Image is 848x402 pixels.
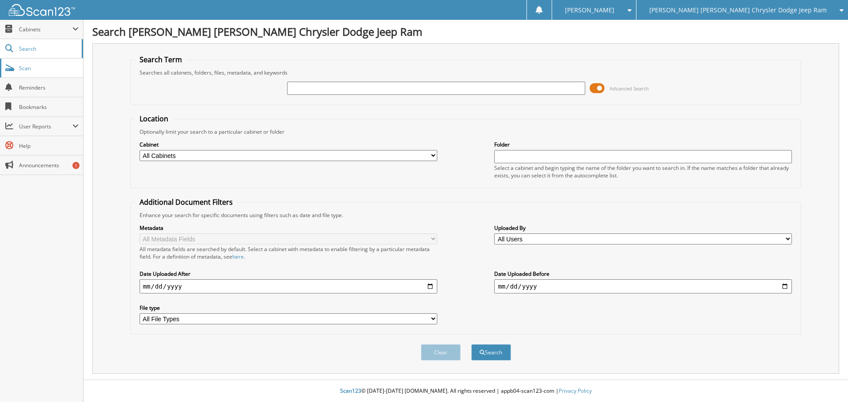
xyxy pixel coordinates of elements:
[471,344,511,361] button: Search
[19,103,79,111] span: Bookmarks
[19,64,79,72] span: Scan
[421,344,461,361] button: Clear
[19,84,79,91] span: Reminders
[19,123,72,130] span: User Reports
[140,141,437,148] label: Cabinet
[565,8,614,13] span: [PERSON_NAME]
[135,69,797,76] div: Searches all cabinets, folders, files, metadata, and keywords
[72,162,79,169] div: 1
[494,279,792,293] input: end
[649,8,827,13] span: [PERSON_NAME] [PERSON_NAME] Chrysler Dodge Jeep Ram
[494,224,792,232] label: Uploaded By
[559,387,592,394] a: Privacy Policy
[9,4,75,16] img: scan123-logo-white.svg
[140,270,437,278] label: Date Uploaded After
[135,55,186,64] legend: Search Term
[494,164,792,179] div: Select a cabinet and begin typing the name of the folder you want to search in. If the name match...
[140,245,437,260] div: All metadata fields are searched by default. Select a cabinet with metadata to enable filtering b...
[19,142,79,150] span: Help
[140,304,437,312] label: File type
[83,380,848,402] div: © [DATE]-[DATE] [DOMAIN_NAME]. All rights reserved | appb04-scan123-com |
[140,279,437,293] input: start
[232,253,244,260] a: here
[19,162,79,169] span: Announcements
[135,128,797,135] div: Optionally limit your search to a particular cabinet or folder
[135,211,797,219] div: Enhance your search for specific documents using filters such as date and file type.
[340,387,361,394] span: Scan123
[19,26,72,33] span: Cabinets
[135,114,173,124] legend: Location
[92,24,839,39] h1: Search [PERSON_NAME] [PERSON_NAME] Chrysler Dodge Jeep Ram
[135,197,237,207] legend: Additional Document Filters
[609,85,649,92] span: Advanced Search
[494,141,792,148] label: Folder
[140,224,437,232] label: Metadata
[19,45,77,53] span: Search
[494,270,792,278] label: Date Uploaded Before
